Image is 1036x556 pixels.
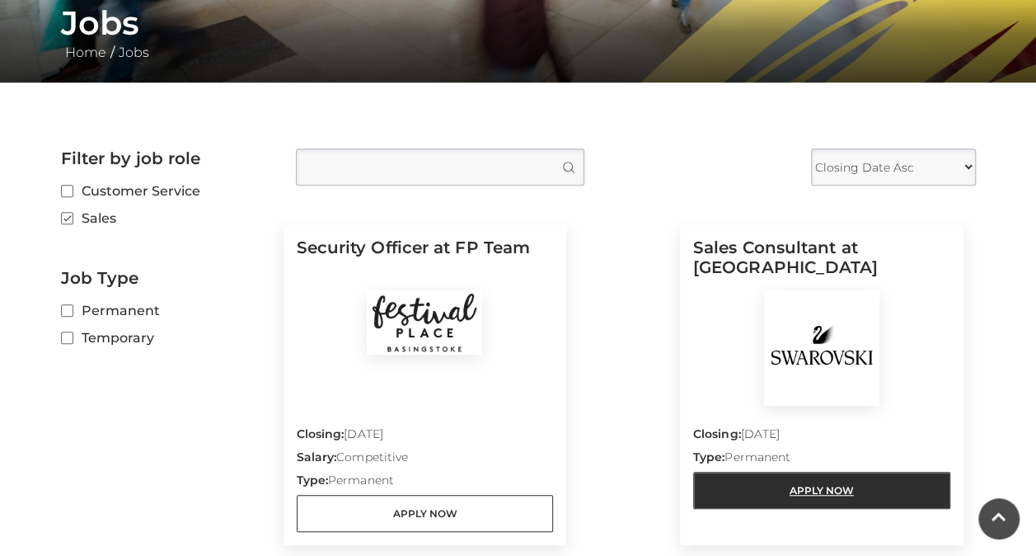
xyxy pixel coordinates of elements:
[61,268,271,288] h2: Job Type
[297,450,337,464] strong: Salary:
[297,473,328,488] strong: Type:
[297,449,554,472] p: Competitive
[115,45,153,60] a: Jobs
[693,238,950,290] h5: Sales Consultant at [GEOGRAPHIC_DATA]
[297,472,554,495] p: Permanent
[61,45,110,60] a: Home
[297,238,554,290] h5: Security Officer at FP Team
[61,327,271,348] label: Temporary
[693,450,724,464] strong: Type:
[764,290,879,406] img: Swarovski
[61,3,976,43] h1: Jobs
[693,449,950,472] p: Permanent
[61,148,271,168] h2: Filter by job role
[297,426,554,449] p: [DATE]
[367,290,482,355] img: Festival Place
[61,300,271,321] label: Permanent
[49,3,988,63] div: /
[61,208,271,229] label: Sales
[297,426,345,441] strong: Closing:
[693,426,950,449] p: [DATE]
[693,426,741,441] strong: Closing:
[297,495,554,532] a: Apply Now
[693,472,950,509] a: Apply Now
[61,181,271,201] label: Customer Service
